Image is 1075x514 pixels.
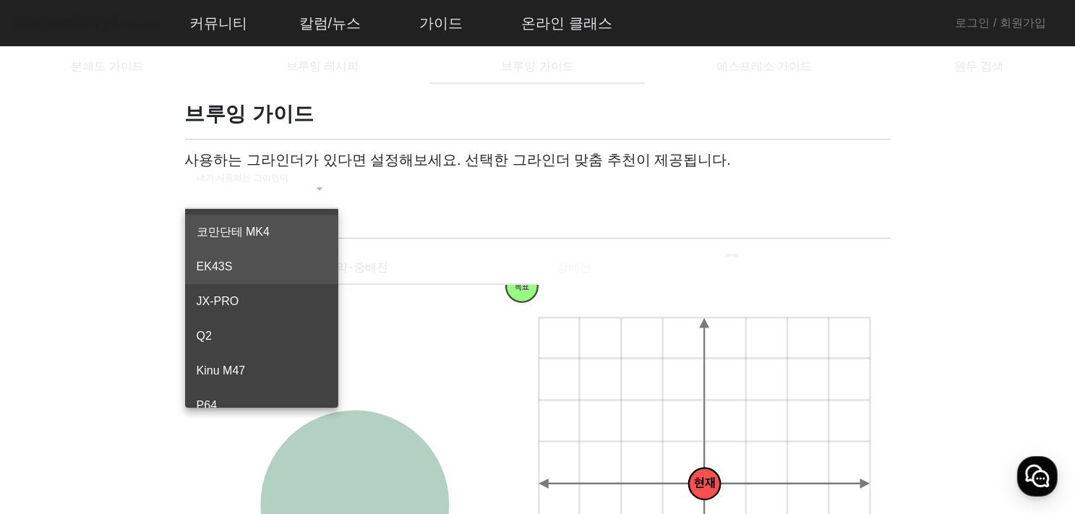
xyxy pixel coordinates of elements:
span: EK43S [197,258,327,275]
a: 대화 [95,394,187,430]
span: Kinu M47 [197,362,327,380]
a: 홈 [4,394,95,430]
a: 설정 [187,394,278,430]
span: 홈 [46,416,54,427]
span: 설정 [223,416,241,427]
span: 코만단테 MK4 [197,223,327,241]
span: Q2 [197,327,327,345]
span: JX-PRO [197,293,327,310]
span: 대화 [132,416,150,428]
span: P64 [197,397,327,414]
